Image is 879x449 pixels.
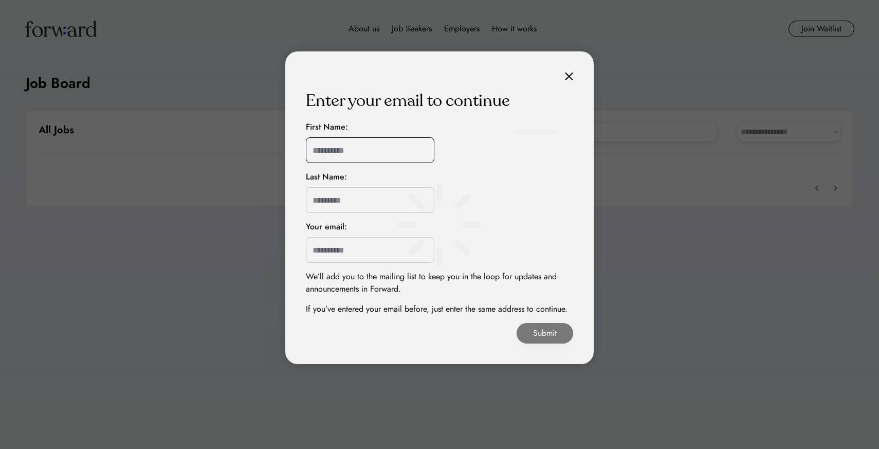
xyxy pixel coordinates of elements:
div: We’ll add you to the mailing list to keep you in the loop for updates and announcements in Forward. [306,271,573,295]
div: Last Name: [306,171,347,183]
div: First Name: [306,121,348,133]
img: close.svg [565,72,573,81]
div: Your email: [306,221,347,233]
div: If you’ve entered your email before, just enter the same address to continue. [306,303,567,315]
div: Enter your email to continue [306,88,510,113]
button: Submit [517,323,573,344]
